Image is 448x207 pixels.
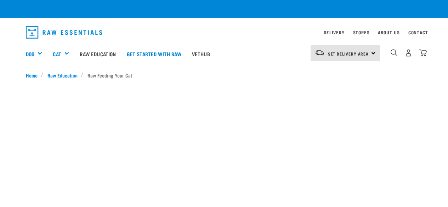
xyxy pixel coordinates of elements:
[187,40,215,68] a: Vethub
[353,31,370,34] a: Stores
[26,71,423,79] nav: breadcrumbs
[328,52,369,55] span: Set Delivery Area
[74,40,121,68] a: Raw Education
[419,49,427,57] img: home-icon@2x.png
[53,50,61,58] a: Cat
[20,23,428,41] nav: dropdown navigation
[391,49,397,56] img: home-icon-1@2x.png
[44,71,81,79] a: Raw Education
[405,49,412,57] img: user.png
[26,26,102,39] img: Raw Essentials Logo
[121,40,187,68] a: Get started with Raw
[26,50,34,58] a: Dog
[26,71,41,79] a: Home
[378,31,399,34] a: About Us
[26,71,38,79] span: Home
[47,71,78,79] span: Raw Education
[315,50,324,56] img: van-moving.png
[408,31,428,34] a: Contact
[324,31,344,34] a: Delivery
